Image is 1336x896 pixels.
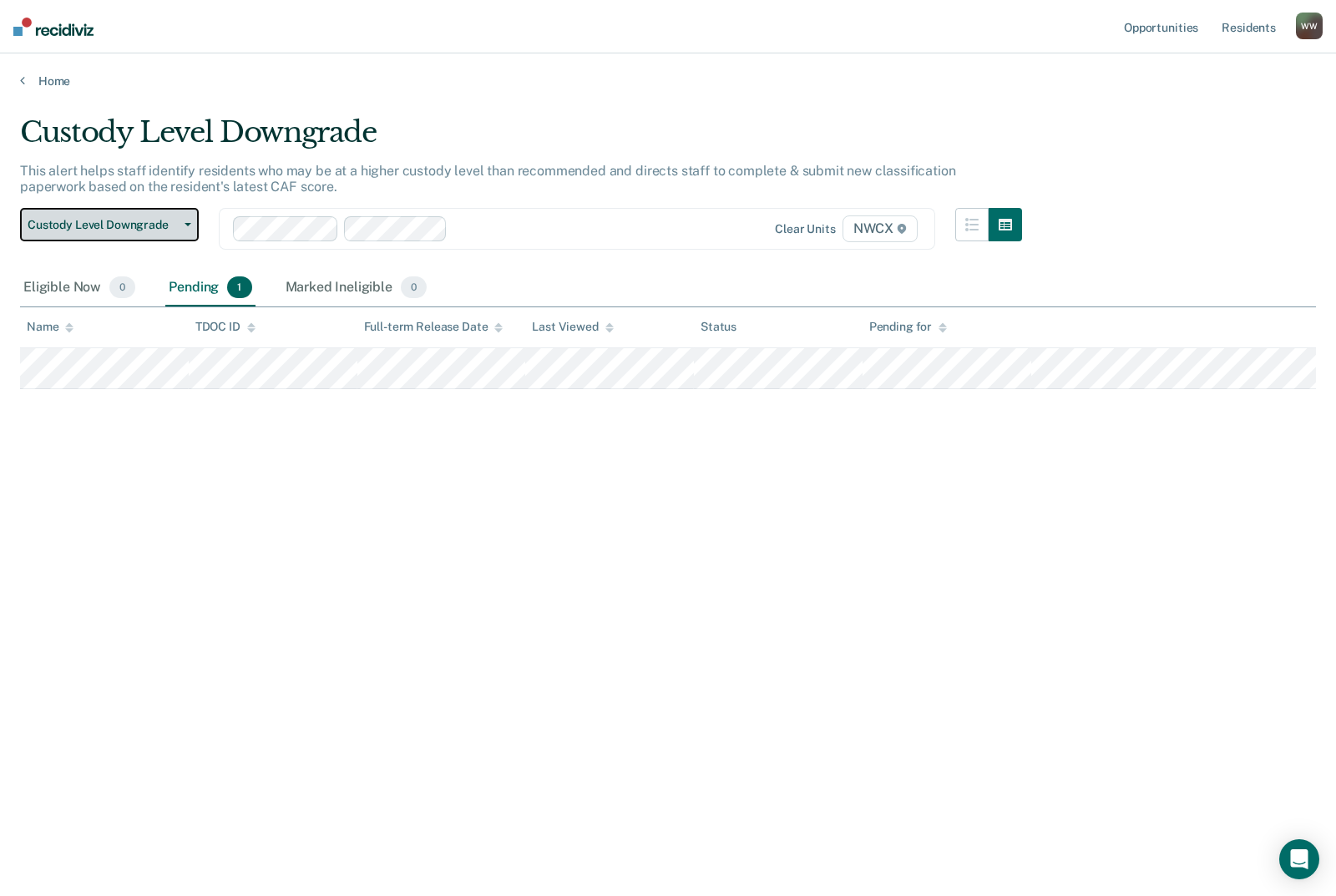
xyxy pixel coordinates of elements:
[1296,13,1323,39] div: W W
[20,163,956,195] p: This alert helps staff identify residents who may be at a higher custody level than recommended a...
[195,320,256,334] div: TDOC ID
[843,215,918,242] span: NWCX
[27,320,73,334] div: Name
[20,270,139,306] div: Eligible Now0
[109,276,135,298] span: 0
[20,208,199,241] button: Custody Level Downgrade
[364,320,504,334] div: Full-term Release Date
[20,73,1316,89] a: Home
[775,222,836,236] div: Clear units
[869,320,947,334] div: Pending for
[532,320,613,334] div: Last Viewed
[282,270,431,306] div: Marked Ineligible0
[20,115,1022,163] div: Custody Level Downgrade
[165,270,255,306] div: Pending1
[227,276,251,298] span: 1
[13,18,94,36] img: Recidiviz
[1296,13,1323,39] button: WW
[401,276,427,298] span: 0
[28,218,178,232] span: Custody Level Downgrade
[1279,839,1319,879] div: Open Intercom Messenger
[701,320,736,334] div: Status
